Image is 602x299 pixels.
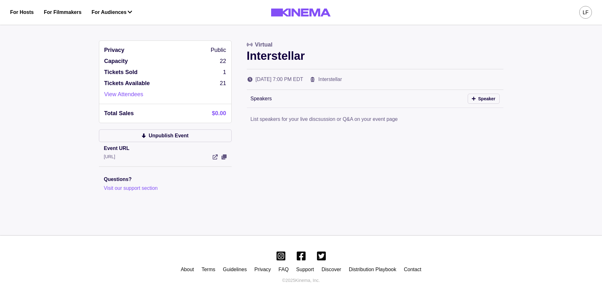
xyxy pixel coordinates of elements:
p: Event URL [104,145,227,152]
a: View Event [213,154,218,159]
div: LF [583,9,589,16]
p: Interstellar [247,49,503,63]
p: Total Sales [104,109,134,118]
a: For Filmmakers [44,9,82,16]
a: [URL] [104,154,115,159]
p: Public [210,46,226,54]
button: Speaker [468,94,500,104]
p: Privacy [104,46,125,54]
p: Capacity [104,57,128,65]
p: Questions? [104,176,227,183]
a: For Hosts [10,9,34,16]
a: Support [296,267,314,272]
a: Discover [321,267,341,272]
a: Contact [404,267,421,272]
p: [DATE] 7:00 PM EDT [256,76,303,83]
p: Tickets Sold [104,68,138,77]
a: Guidelines [223,267,247,272]
a: Distribution Playbook [349,267,396,272]
button: Unpublish Event [99,129,232,142]
p: 21 [220,79,226,88]
a: View Attendees [104,90,143,99]
a: Interstellar [318,77,342,82]
a: Terms [202,267,216,272]
button: For Audiences [92,9,132,16]
button: View Event [222,154,227,159]
a: About [181,267,194,272]
a: Privacy [254,267,271,272]
p: 22 [220,57,226,65]
p: List speakers for your live discsussion or Q&A on your event page [251,115,398,123]
a: Visit our support section [104,185,158,191]
p: Tickets Available [104,79,150,88]
p: Speakers [251,95,272,103]
p: $0.00 [212,109,226,118]
p: Virtual [255,40,273,49]
a: FAQ [278,267,289,272]
p: © 2025 Kinema, Inc. [282,277,320,284]
p: 1 [223,68,226,77]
